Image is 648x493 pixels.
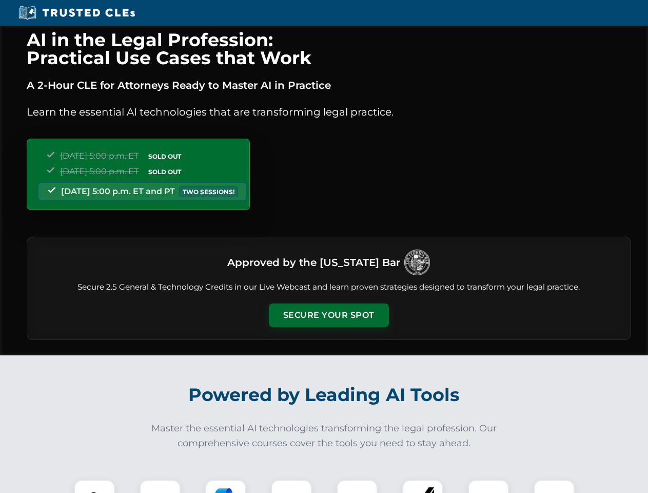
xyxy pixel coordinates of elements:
button: Secure Your Spot [269,304,389,327]
h1: AI in the Legal Profession: Practical Use Cases that Work [27,31,631,67]
img: Logo [404,250,430,275]
p: Secure 2.5 General & Technology Credits in our Live Webcast and learn proven strategies designed ... [40,281,618,293]
h3: Approved by the [US_STATE] Bar [227,253,400,272]
span: [DATE] 5:00 p.m. ET [60,166,139,176]
p: Learn the essential AI technologies that are transforming legal practice. [27,104,631,120]
span: [DATE] 5:00 p.m. ET [60,151,139,161]
span: SOLD OUT [145,151,185,162]
h2: Powered by Leading AI Tools [40,377,608,413]
p: A 2-Hour CLE for Attorneys Ready to Master AI in Practice [27,77,631,93]
span: SOLD OUT [145,166,185,177]
img: Trusted CLEs [15,5,138,21]
p: Master the essential AI technologies transforming the legal profession. Our comprehensive courses... [145,421,504,451]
